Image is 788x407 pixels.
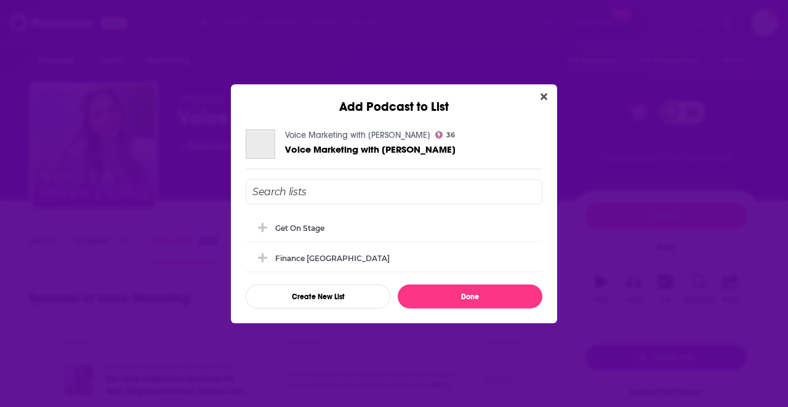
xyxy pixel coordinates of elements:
[435,131,455,139] a: 36
[246,179,542,308] div: Add Podcast To List
[231,84,557,115] div: Add Podcast to List
[246,214,542,241] div: Get on Stage
[246,284,390,308] button: Create New List
[536,89,552,105] button: Close
[285,130,430,140] a: Voice Marketing with Emily Binder
[398,284,542,308] button: Done
[246,129,275,159] a: Voice Marketing with Emily Binder
[246,244,542,272] div: finance uk
[285,144,456,155] a: Voice Marketing with Emily Binder
[285,143,456,155] span: Voice Marketing with [PERSON_NAME]
[275,224,324,233] div: Get on Stage
[275,254,390,263] div: finance [GEOGRAPHIC_DATA]
[246,179,542,204] input: Search lists
[446,132,455,138] span: 36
